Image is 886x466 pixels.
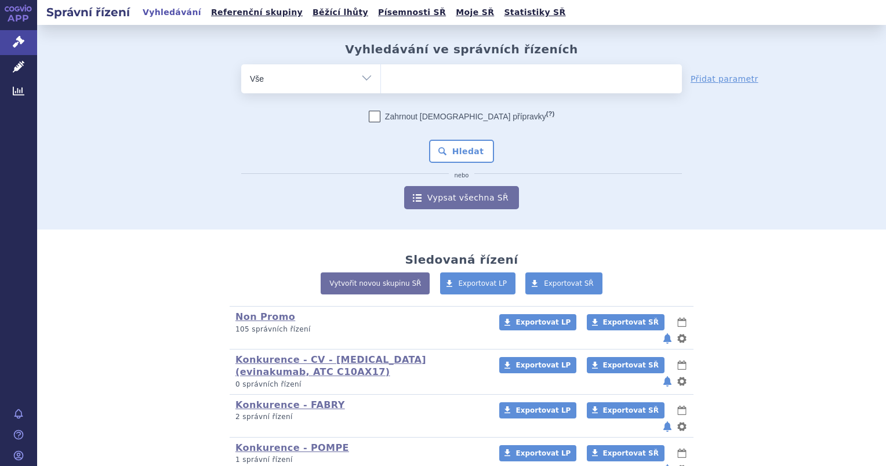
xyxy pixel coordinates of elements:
[662,420,673,434] button: notifikace
[235,455,484,465] p: 1 správní řízení
[676,358,688,372] button: lhůty
[676,374,688,388] button: nastavení
[676,420,688,434] button: nastavení
[309,5,372,20] a: Běžící lhůty
[345,42,578,56] h2: Vyhledávání ve správních řízeních
[37,4,139,20] h2: Správní řízení
[404,186,519,209] a: Vypsat všechna SŘ
[662,332,673,345] button: notifikace
[691,73,758,85] a: Přidat parametr
[235,325,484,334] p: 105 správních řízení
[676,403,688,417] button: lhůty
[525,272,602,294] a: Exportovat SŘ
[235,442,349,453] a: Konkurence - POMPE
[515,406,571,414] span: Exportovat LP
[587,357,664,373] a: Exportovat SŘ
[499,314,576,330] a: Exportovat LP
[676,315,688,329] button: lhůty
[587,314,664,330] a: Exportovat SŘ
[235,354,426,377] a: Konkurence - CV - [MEDICAL_DATA] (evinakumab, ATC C10AX17)
[405,253,518,267] h2: Sledovaná řízení
[587,402,664,418] a: Exportovat SŘ
[515,361,571,369] span: Exportovat LP
[676,446,688,460] button: lhůty
[321,272,430,294] a: Vytvořit novou skupinu SŘ
[139,5,205,20] a: Vyhledávání
[208,5,306,20] a: Referenční skupiny
[452,5,498,20] a: Moje SŘ
[662,374,673,388] button: notifikace
[499,402,576,418] a: Exportovat LP
[603,449,659,457] span: Exportovat SŘ
[499,357,576,373] a: Exportovat LP
[544,279,594,287] span: Exportovat SŘ
[235,311,295,322] a: Non Promo
[440,272,516,294] a: Exportovat LP
[603,318,659,326] span: Exportovat SŘ
[603,361,659,369] span: Exportovat SŘ
[499,445,576,461] a: Exportovat LP
[235,399,345,410] a: Konkurence - FABRY
[235,412,484,422] p: 2 správní řízení
[515,449,571,457] span: Exportovat LP
[459,279,507,287] span: Exportovat LP
[369,111,554,122] label: Zahrnout [DEMOGRAPHIC_DATA] přípravky
[676,332,688,345] button: nastavení
[429,140,495,163] button: Hledat
[375,5,449,20] a: Písemnosti SŘ
[500,5,569,20] a: Statistiky SŘ
[515,318,571,326] span: Exportovat LP
[587,445,664,461] a: Exportovat SŘ
[546,110,554,118] abbr: (?)
[449,172,475,179] i: nebo
[235,380,484,389] p: 0 správních řízení
[603,406,659,414] span: Exportovat SŘ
